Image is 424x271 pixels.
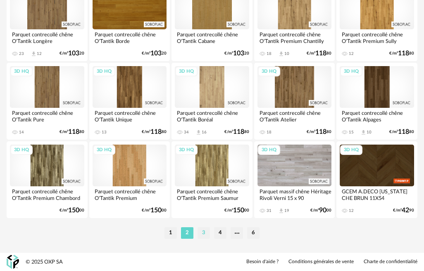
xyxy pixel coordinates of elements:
[7,255,19,269] img: OXP
[172,141,252,218] a: 3D HQ Parquet contrecollé chêne O'Tantik Premium Saumur €/m²15000
[10,67,33,77] div: 3D HQ
[389,129,414,135] div: €/m² 80
[142,208,167,213] div: €/m² 00
[31,51,37,57] span: Download icon
[195,129,202,135] span: Download icon
[233,129,244,135] span: 118
[254,63,335,140] a: 3D HQ Parquet contrecollé chêne O'Tantik Atelier 18 €/m²11880
[10,108,84,124] div: Parquet contrecollé chêne O'Tantik Pure
[93,67,115,77] div: 3D HQ
[340,186,414,203] div: GCEM A.DECO [US_STATE] CHE BRUN 11X54
[310,208,331,213] div: €/m² 00
[278,51,284,57] span: Download icon
[184,130,189,135] div: 34
[360,129,367,135] span: Download icon
[257,29,332,46] div: Parquet contrecollé chêne O'Tantik Premium Chantilly
[172,63,252,140] a: 3D HQ Parquet contrecollé chêne O'Tantik Boréal 34 Download icon 16 €/m²11880
[246,259,279,265] a: Besoin d'aide ?
[336,141,417,218] a: 3D HQ GCEM A.DECO [US_STATE] CHE BRUN 11X54 12 €/m²4290
[340,29,414,46] div: Parquet contrecollé chêne O'Tantik Premium Sully
[89,141,170,218] a: 3D HQ Parquet contrecollé chêne O'Tantik Premium Chenonceau €/m²15000
[89,63,170,140] a: 3D HQ Parquet contrecollé chêne O'Tantik Unique 13 €/m²11880
[175,186,249,203] div: Parquet contrecollé chêne O'Tantik Premium Saumur
[93,108,167,124] div: Parquet contrecollé chêne O'Tantik Unique
[68,129,79,135] span: 118
[267,51,272,56] div: 18
[340,145,362,155] div: 3D HQ
[349,51,354,56] div: 12
[164,227,177,239] li: 1
[10,29,84,46] div: Parquet contrecollé chêne O'Tantik Longère
[10,186,84,203] div: Parquet contrecollé chêne O'Tantik Premium Chambord
[393,208,414,213] div: €/m² 90
[247,227,260,239] li: 6
[60,129,84,135] div: €/m² 80
[258,145,280,155] div: 3D HQ
[315,129,326,135] span: 118
[398,51,409,56] span: 118
[315,51,326,56] span: 118
[93,145,115,155] div: 3D HQ
[175,29,249,46] div: Parquet contrecollé chêne O'Tantik Cabane
[267,208,272,213] div: 31
[319,208,326,213] span: 90
[10,145,33,155] div: 3D HQ
[150,208,162,213] span: 150
[224,208,249,213] div: €/m² 00
[284,51,289,56] div: 10
[278,208,284,214] span: Download icon
[398,129,409,135] span: 118
[258,67,280,77] div: 3D HQ
[307,51,331,56] div: €/m² 80
[7,141,88,218] a: 3D HQ Parquet contrecollé chêne O'Tantik Premium Chambord €/m²15000
[349,130,354,135] div: 15
[175,145,198,155] div: 3D HQ
[37,51,42,56] div: 12
[68,51,79,56] span: 103
[340,108,414,124] div: Parquet contrecollé chêne O'Tantik Alpages
[364,259,417,265] a: Charte de confidentialité
[367,130,372,135] div: 10
[267,130,272,135] div: 18
[307,129,331,135] div: €/m² 80
[102,130,107,135] div: 13
[257,186,332,203] div: Parquet massif chêne Héritage Rivoli Verni 15 x 90
[257,108,332,124] div: Parquet contrecollé chêne O'Tantik Atelier
[181,227,193,239] li: 2
[233,208,244,213] span: 150
[402,208,409,213] span: 42
[349,208,354,213] div: 12
[19,130,24,135] div: 14
[198,227,210,239] li: 3
[150,129,162,135] span: 118
[7,63,88,140] a: 3D HQ Parquet contrecollé chêne O'Tantik Pure 14 €/m²11880
[336,63,417,140] a: 3D HQ Parquet contrecollé chêne O'Tantik Alpages 15 Download icon 10 €/m²11880
[93,29,167,46] div: Parquet contrecollé chêne O'Tantik Borde
[93,186,167,203] div: Parquet contrecollé chêne O'Tantik Premium Chenonceau
[68,208,79,213] span: 150
[202,130,207,135] div: 16
[142,129,167,135] div: €/m² 80
[340,67,362,77] div: 3D HQ
[142,51,167,56] div: €/m² 20
[224,51,249,56] div: €/m² 20
[19,51,24,56] div: 23
[26,259,63,266] div: © 2025 OXP SA
[60,208,84,213] div: €/m² 00
[254,141,335,218] a: 3D HQ Parquet massif chêne Héritage Rivoli Verni 15 x 90 31 Download icon 19 €/m²9000
[284,208,289,213] div: 19
[389,51,414,56] div: €/m² 80
[175,108,249,124] div: Parquet contrecollé chêne O'Tantik Boréal
[175,67,198,77] div: 3D HQ
[150,51,162,56] span: 103
[224,129,249,135] div: €/m² 80
[288,259,354,265] a: Conditions générales de vente
[60,51,84,56] div: €/m² 20
[233,51,244,56] span: 103
[214,227,226,239] li: 4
